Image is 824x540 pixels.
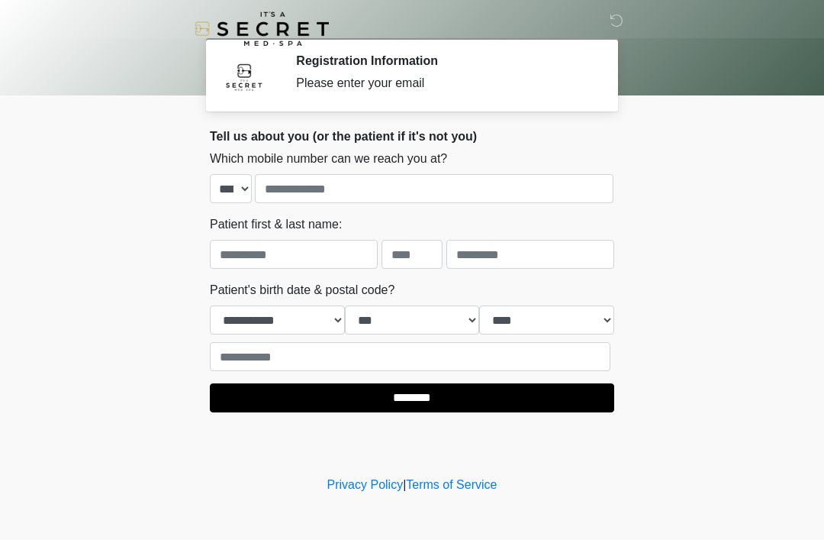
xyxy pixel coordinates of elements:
a: | [403,478,406,491]
div: Please enter your email [296,74,591,92]
label: Patient's birth date & postal code? [210,281,394,299]
a: Privacy Policy [327,478,404,491]
h2: Tell us about you (or the patient if it's not you) [210,129,614,144]
label: Patient first & last name: [210,215,342,234]
img: Agent Avatar [221,53,267,99]
label: Which mobile number can we reach you at? [210,150,447,168]
a: Terms of Service [406,478,497,491]
img: It's A Secret Med Spa Logo [195,11,329,46]
h2: Registration Information [296,53,591,68]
